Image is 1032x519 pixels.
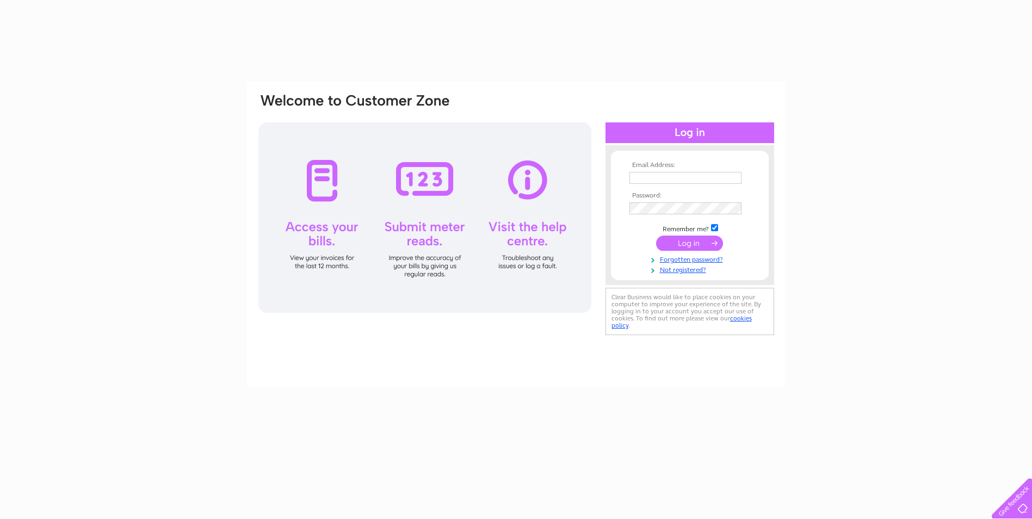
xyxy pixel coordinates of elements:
[611,314,752,329] a: cookies policy
[627,192,753,200] th: Password:
[605,288,774,335] div: Clear Business would like to place cookies on your computer to improve your experience of the sit...
[627,162,753,169] th: Email Address:
[656,236,723,251] input: Submit
[627,223,753,233] td: Remember me?
[629,264,753,274] a: Not registered?
[629,254,753,264] a: Forgotten password?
